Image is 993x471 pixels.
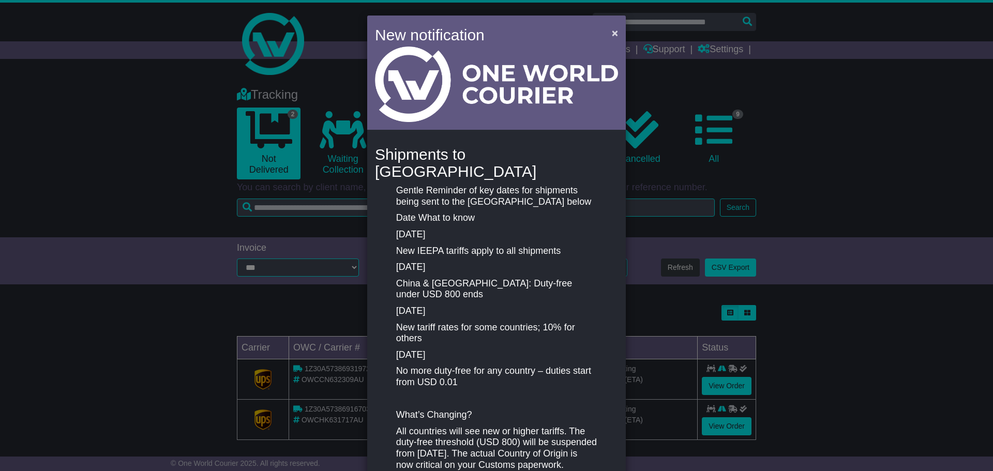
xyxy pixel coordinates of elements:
p: China & [GEOGRAPHIC_DATA]: Duty-free under USD 800 ends [396,278,597,300]
p: What’s Changing? [396,409,597,421]
p: [DATE] [396,229,597,240]
p: Gentle Reminder of key dates for shipments being sent to the [GEOGRAPHIC_DATA] below [396,185,597,207]
p: [DATE] [396,262,597,273]
p: No more duty-free for any country – duties start from USD 0.01 [396,366,597,388]
p: New tariff rates for some countries; 10% for others [396,322,597,344]
p: [DATE] [396,306,597,317]
h4: Shipments to [GEOGRAPHIC_DATA] [375,146,618,180]
p: All countries will see new or higher tariffs. The duty-free threshold (USD 800) will be suspended... [396,426,597,470]
span: × [612,27,618,39]
p: New IEEPA tariffs apply to all shipments [396,246,597,257]
h4: New notification [375,23,597,47]
img: Light [375,47,618,122]
button: Close [607,22,623,43]
p: [DATE] [396,350,597,361]
p: Date What to know [396,212,597,224]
